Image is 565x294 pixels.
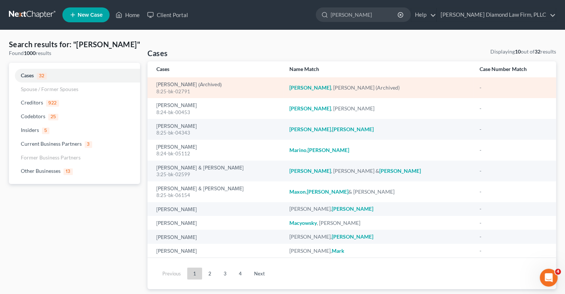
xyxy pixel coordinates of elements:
a: [PERSON_NAME] [156,207,197,212]
em: [PERSON_NAME] [307,188,348,195]
a: [PERSON_NAME] (Archived) [156,82,222,87]
a: [PERSON_NAME] [156,124,197,129]
div: - [480,188,547,196]
span: 3 [85,141,92,148]
div: 8:25-bk-02791 [156,88,277,95]
th: Case Number Match [474,61,556,77]
a: Next [248,268,271,280]
div: , [289,126,468,133]
div: [PERSON_NAME], [289,247,468,255]
a: [PERSON_NAME] & [PERSON_NAME] [156,165,244,171]
div: , & [PERSON_NAME] [289,188,468,196]
div: - [480,105,547,112]
span: Cases [21,72,34,78]
div: - [480,167,547,175]
a: Former Business Partners [9,151,140,164]
div: - [480,247,547,255]
iframe: Intercom live chat [540,269,558,287]
span: 13 [64,168,73,175]
em: [PERSON_NAME] [289,105,331,112]
div: Displaying out of results [490,48,556,55]
em: [PERSON_NAME] [332,126,374,132]
em: [PERSON_NAME] [332,233,373,240]
a: 2 [202,268,217,280]
input: Search by name... [331,8,399,22]
span: Insiders [21,127,39,133]
a: [PERSON_NAME] [156,103,197,108]
a: Codebtors25 [9,110,140,123]
a: Other Businesses13 [9,164,140,178]
span: 4 [555,269,561,275]
span: 25 [48,114,58,120]
em: Macyowsky [289,220,317,226]
span: 32 [37,73,47,80]
strong: 1000 [24,50,36,56]
div: , [PERSON_NAME] (Archived) [289,84,468,91]
div: - [480,219,547,227]
span: 922 [46,100,59,107]
div: , [PERSON_NAME] [289,219,468,227]
span: 5 [42,127,49,134]
a: [PERSON_NAME] [156,145,197,150]
span: Codebtors [21,113,45,119]
div: , [PERSON_NAME] & [289,167,468,175]
div: - [480,126,547,133]
em: [PERSON_NAME] [289,126,331,132]
div: 8:24-bk-05112 [156,150,277,157]
div: - [480,146,547,154]
a: [PERSON_NAME] [156,235,197,240]
div: 8:24-bk-00453 [156,109,277,116]
strong: 32 [535,48,540,55]
em: Maxon [289,188,306,195]
div: , [PERSON_NAME] [289,105,468,112]
em: Marino [289,147,306,153]
a: [PERSON_NAME] & [PERSON_NAME] [156,186,244,191]
span: Creditors [21,99,43,106]
em: [PERSON_NAME] [332,206,373,212]
a: [PERSON_NAME] Diamond Law Firm, PLLC [437,8,556,22]
div: - [480,205,547,213]
a: [PERSON_NAME] [156,221,197,226]
div: Found results [9,49,140,57]
span: Current Business Partners [21,140,82,147]
th: Cases [147,61,283,77]
span: Spouse / Former Spouses [21,86,78,92]
h4: Search results for: "[PERSON_NAME]" [9,39,140,49]
a: Insiders5 [9,123,140,137]
em: [PERSON_NAME] [289,168,331,174]
em: [PERSON_NAME] [379,168,421,174]
div: 3:25-bk-02599 [156,171,277,178]
span: New Case [78,12,103,18]
a: Current Business Partners3 [9,137,140,151]
span: Other Businesses [21,168,61,174]
a: 3 [218,268,233,280]
a: Help [411,8,436,22]
div: - [480,233,547,240]
strong: 10 [515,48,521,55]
a: Home [112,8,143,22]
em: [PERSON_NAME] [308,147,349,153]
div: - [480,84,547,91]
h4: Cases [147,48,168,58]
th: Name Match [283,61,474,77]
a: [PERSON_NAME] [156,249,197,254]
a: 4 [233,268,248,280]
a: Creditors922 [9,96,140,110]
div: 8:25-bk-04343 [156,129,277,136]
a: Spouse / Former Spouses [9,83,140,96]
div: [PERSON_NAME], [289,233,468,240]
a: 1 [187,268,202,280]
a: Cases32 [9,69,140,83]
div: [PERSON_NAME], [289,205,468,213]
div: , [289,146,468,154]
em: [PERSON_NAME] [289,84,331,91]
a: Client Portal [143,8,192,22]
em: Mark [332,248,344,254]
div: 8:25-bk-06154 [156,192,277,199]
span: Former Business Partners [21,154,81,161]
